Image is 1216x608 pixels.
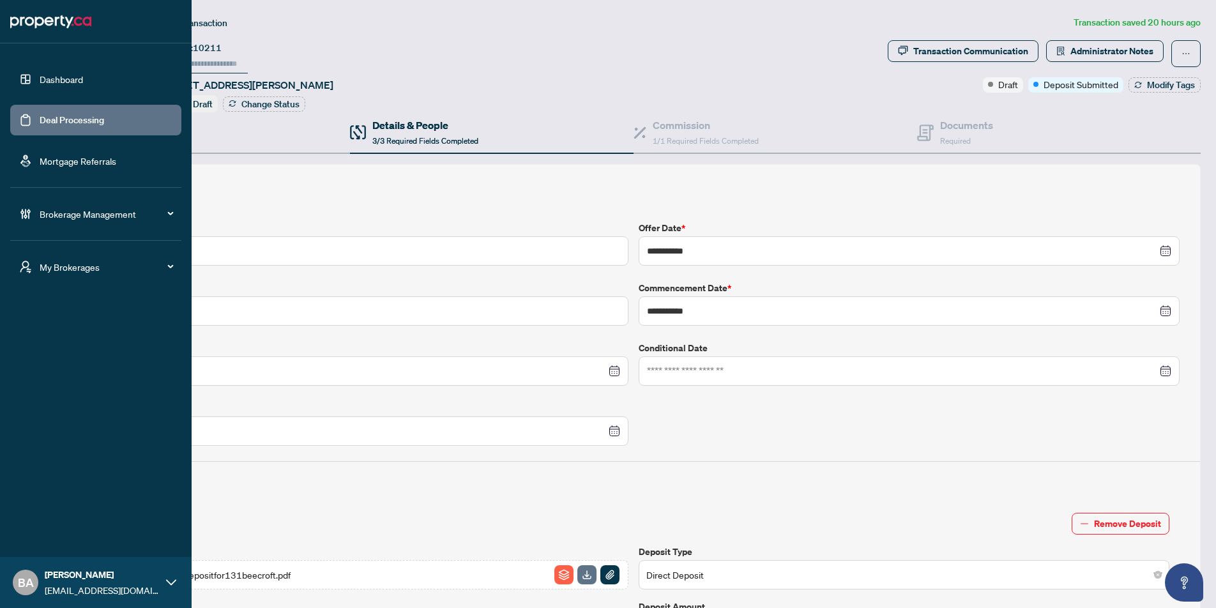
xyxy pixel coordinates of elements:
[372,118,478,133] h4: Details & People
[600,565,620,585] button: File Attachement
[639,281,1180,295] label: Commencement Date
[1080,519,1089,528] span: minus
[18,574,34,591] span: BA
[646,563,1162,587] span: Direct Deposit
[998,77,1018,91] span: Draft
[19,261,32,273] span: user-switch
[600,565,619,584] img: File Attachement
[45,568,160,582] span: [PERSON_NAME]
[40,114,104,126] a: Deal Processing
[40,207,172,221] span: Brokerage Management
[1094,513,1161,534] span: Remove Deposit
[87,341,628,355] label: Firm Date
[554,565,574,584] img: File Archive
[577,565,597,585] button: File Download
[241,100,300,109] span: Change Status
[577,565,597,584] img: File Download
[1147,80,1195,89] span: Modify Tags
[87,221,628,235] label: Accepted Price
[87,185,1180,206] h2: Trade Details
[1074,15,1201,30] article: Transaction saved 20 hours ago
[554,565,574,585] button: File Archive
[193,42,222,54] span: 10211
[98,545,628,559] label: Deposit Upload
[223,96,305,112] button: Change Status
[1072,513,1169,535] button: Remove Deposit
[10,11,91,32] img: logo
[40,260,172,274] span: My Brokerages
[1044,77,1118,91] span: Deposit Submitted
[940,136,971,146] span: Required
[159,17,227,29] span: View Transaction
[639,341,1180,355] label: Conditional Date
[913,41,1028,61] div: Transaction Communication
[40,155,116,167] a: Mortgage Referrals
[1070,41,1153,61] span: Administrator Notes
[87,281,628,295] label: Unit/Lot Number
[106,568,291,582] span: 1755715395478-depositfor131beecroft.pdf
[1182,49,1190,58] span: ellipsis
[940,118,993,133] h4: Documents
[40,73,83,85] a: Dashboard
[653,136,759,146] span: 1/1 Required Fields Completed
[98,560,628,589] span: 1755715395478-depositfor131beecroft.pdfFile ArchiveFile DownloadFile Attachement
[1129,77,1201,93] button: Modify Tags
[87,401,628,415] label: Mutual Release Date
[653,118,759,133] h4: Commission
[639,221,1180,235] label: Offer Date
[639,545,1169,559] label: Deposit Type
[888,40,1038,62] button: Transaction Communication
[158,77,333,93] span: [STREET_ADDRESS][PERSON_NAME]
[1154,571,1162,579] span: close-circle
[193,98,213,110] span: Draft
[1165,563,1203,602] button: Open asap
[87,472,1180,487] h4: Deposit
[1056,47,1065,56] span: solution
[45,583,160,597] span: [EMAIL_ADDRESS][DOMAIN_NAME]
[372,136,478,146] span: 3/3 Required Fields Completed
[1046,40,1164,62] button: Administrator Notes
